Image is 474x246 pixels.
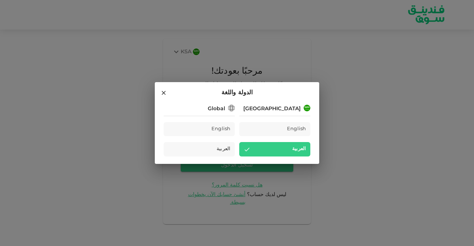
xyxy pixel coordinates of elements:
span: العربية [217,145,230,154]
span: English [211,125,230,134]
span: English [287,125,306,134]
span: الدولة واللغة [221,88,253,98]
div: Global [208,105,225,113]
img: flag-sa.b9a346574cdc8950dd34b50780441f57.svg [304,105,310,111]
div: [GEOGRAPHIC_DATA] [243,105,301,113]
span: العربية [292,145,306,154]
